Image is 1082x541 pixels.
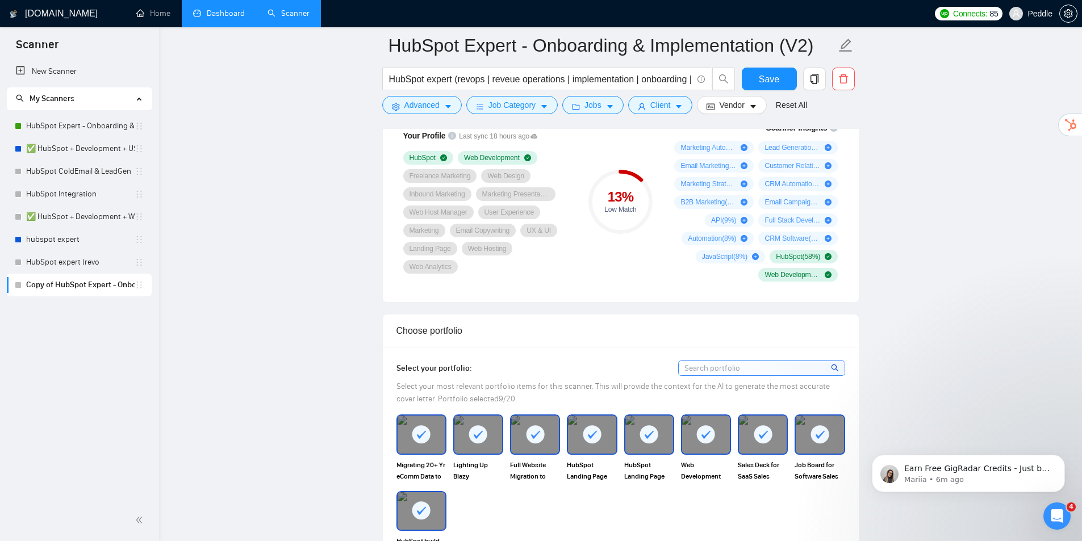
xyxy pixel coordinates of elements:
[833,74,854,84] span: delete
[831,362,841,374] span: search
[584,99,601,111] span: Jobs
[193,9,245,18] a: dashboardDashboard
[1060,9,1077,18] span: setting
[410,153,436,162] span: HubSpot
[7,251,152,274] li: HubSpot expert (revo
[825,144,832,151] span: plus-circle
[396,381,830,404] span: Select your most relevant portfolio items for this scanner. This will provide the context for the...
[16,60,143,83] a: New Scanner
[459,131,537,142] span: Last sync 18 hours ago
[741,217,747,224] span: plus-circle
[572,102,580,111] span: folder
[448,132,456,140] span: info-circle
[825,271,832,278] span: check-circle
[825,235,832,242] span: plus-circle
[135,280,144,290] span: holder
[741,162,747,169] span: plus-circle
[7,160,152,183] li: HubSpot ColdEmail & LeadGen
[825,199,832,206] span: plus-circle
[804,74,825,84] span: copy
[524,154,531,161] span: check-circle
[1043,502,1071,530] iframe: Intercom live chat
[540,102,548,111] span: caret-down
[838,38,853,53] span: edit
[7,274,152,296] li: Copy of HubSpot Expert - Onboarding & Implementation (OLD)
[588,206,653,213] div: Low Match
[606,102,614,111] span: caret-down
[488,99,536,111] span: Job Category
[26,228,135,251] a: hubspot expert
[825,217,832,224] span: plus-circle
[389,72,692,86] input: Search Freelance Jobs...
[482,190,549,199] span: Marketing Presentation
[741,181,747,187] span: plus-circle
[711,216,736,225] span: API ( 9 %)
[7,137,152,160] li: ✅ HubSpot + Development + US only
[1059,9,1077,18] a: setting
[681,459,731,482] span: Web Development
[766,124,827,132] span: Scanner Insights
[825,162,832,169] span: plus-circle
[742,68,797,90] button: Save
[680,198,736,207] span: B2B Marketing ( 11 %)
[135,121,144,131] span: holder
[135,258,144,267] span: holder
[764,270,820,279] span: Web Development ( 13 %)
[675,102,683,111] span: caret-down
[749,102,757,111] span: caret-down
[688,234,736,243] span: Automation ( 8 %)
[764,143,820,152] span: Lead Generation ( 39 %)
[16,94,74,103] span: My Scanners
[135,144,144,153] span: holder
[26,160,135,183] a: HubSpot ColdEmail & LeadGen
[410,171,471,181] span: Freelance Marketing
[440,154,447,161] span: check-circle
[628,96,693,114] button: userClientcaret-down
[30,94,74,103] span: My Scanners
[697,96,766,114] button: idcardVendorcaret-down
[444,102,452,111] span: caret-down
[940,9,949,18] img: upwork-logo.png
[16,94,24,102] span: search
[752,253,759,260] span: plus-circle
[26,137,135,160] a: ✅ HubSpot + Development + US only
[638,102,646,111] span: user
[403,131,446,140] span: Your Profile
[135,212,144,221] span: holder
[680,143,736,152] span: Marketing Automation ( 51 %)
[624,459,674,482] span: HubSpot Landing Page and Email Development
[382,96,462,114] button: settingAdvancedcaret-down
[825,253,832,260] span: check-circle
[464,153,520,162] span: Web Development
[404,99,440,111] span: Advanced
[832,68,855,90] button: delete
[7,60,152,83] li: New Scanner
[484,208,534,217] span: User Experience
[764,198,820,207] span: Email Campaign Setup ( 11 %)
[388,31,836,60] input: Scanner name...
[759,72,779,86] span: Save
[1012,10,1020,18] span: user
[26,251,135,274] a: HubSpot expert (revo
[527,226,551,235] span: UX & UI
[135,190,144,199] span: holder
[410,190,465,199] span: Inbound Marketing
[7,228,152,251] li: hubspot expert
[702,252,747,261] span: JavaScript ( 8 %)
[738,459,788,482] span: Sales Deck for SaaS Sales
[7,206,152,228] li: ✅ HubSpot + Development + World
[456,226,510,235] span: Email Copywriting
[588,190,653,204] div: 13 %
[135,514,147,526] span: double-left
[679,361,845,375] input: Search portfolio
[135,167,144,176] span: holder
[476,102,484,111] span: bars
[680,179,736,188] span: Marketing Strategy ( 14 %)
[26,183,135,206] a: HubSpot Integration
[7,183,152,206] li: HubSpot Integration
[136,9,170,18] a: homeHome
[680,161,736,170] span: Email Marketing ( 25 %)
